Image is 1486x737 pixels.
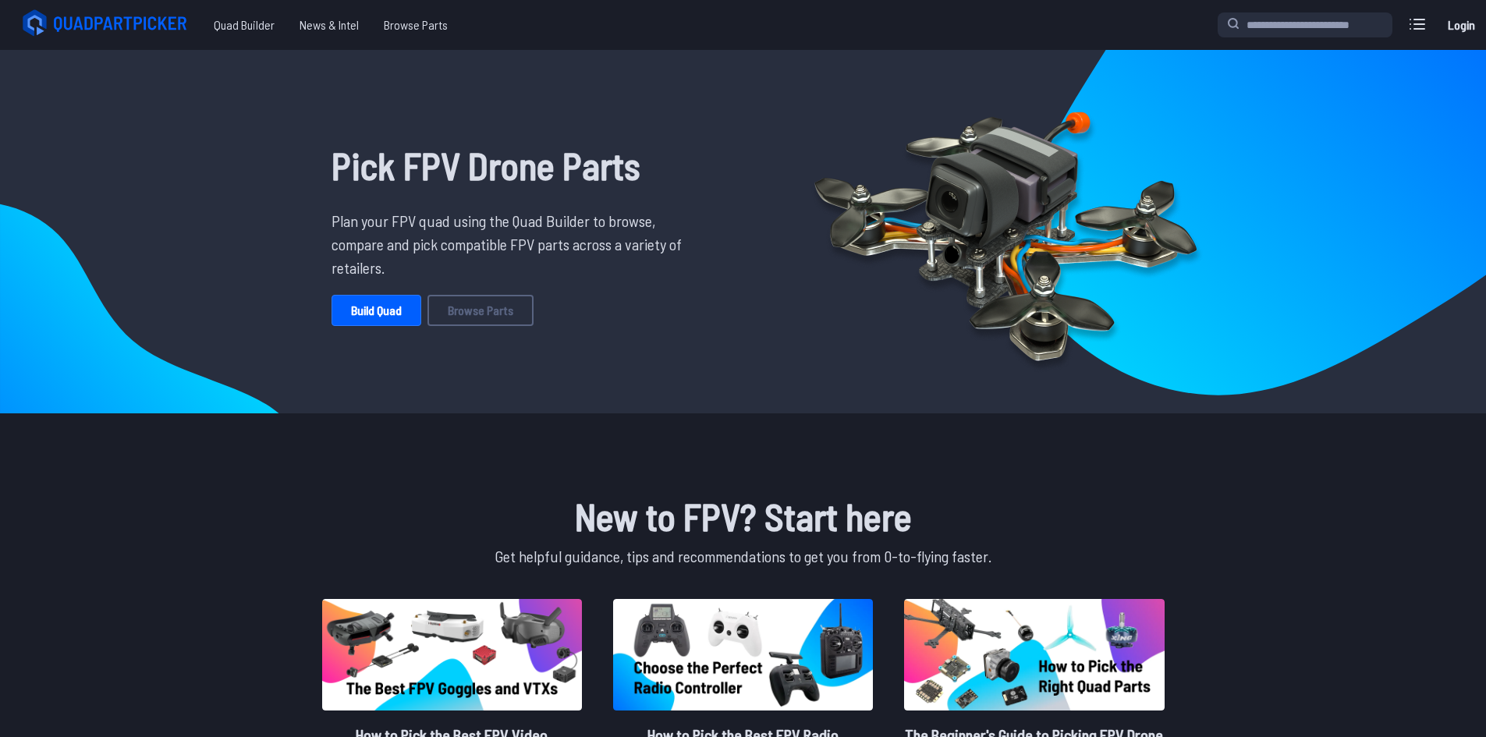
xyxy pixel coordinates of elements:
p: Plan your FPV quad using the Quad Builder to browse, compare and pick compatible FPV parts across... [332,209,693,279]
img: image of post [322,599,582,710]
img: Quadcopter [781,76,1230,388]
a: News & Intel [287,9,371,41]
a: Browse Parts [427,295,534,326]
h1: Pick FPV Drone Parts [332,137,693,193]
a: Quad Builder [201,9,287,41]
a: Browse Parts [371,9,460,41]
img: image of post [904,599,1164,710]
a: Build Quad [332,295,421,326]
a: Login [1442,9,1480,41]
img: image of post [613,599,873,710]
p: Get helpful guidance, tips and recommendations to get you from 0-to-flying faster. [319,544,1168,568]
h1: New to FPV? Start here [319,488,1168,544]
